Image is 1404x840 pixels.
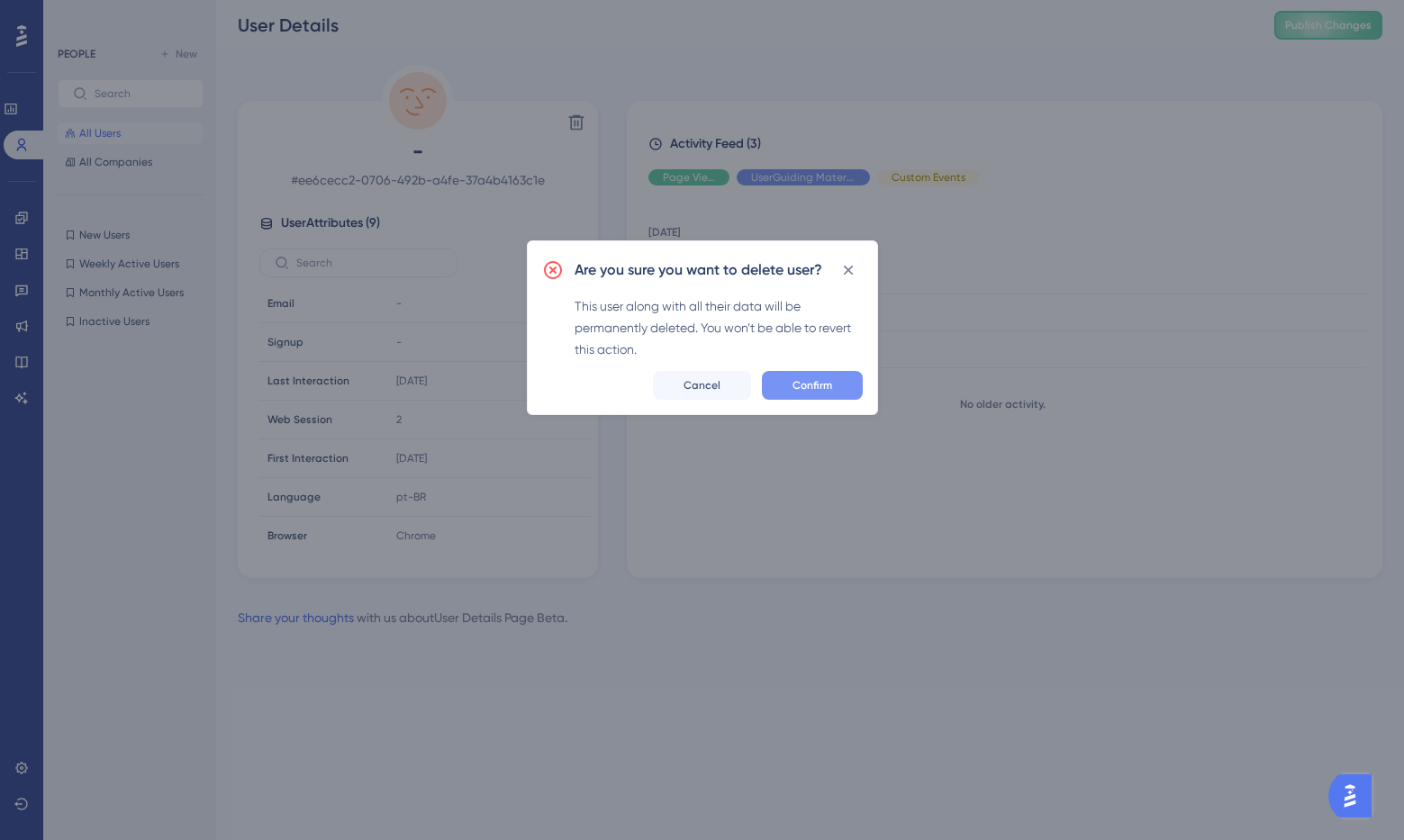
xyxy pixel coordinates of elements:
[793,378,832,393] span: Confirm
[1328,769,1382,823] iframe: UserGuiding AI Assistant Launcher
[575,295,863,360] div: This user along with all their data will be permanently deleted. You won’t be able to revert this...
[684,378,720,393] span: Cancel
[575,259,822,281] h2: Are you sure you want to delete user?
